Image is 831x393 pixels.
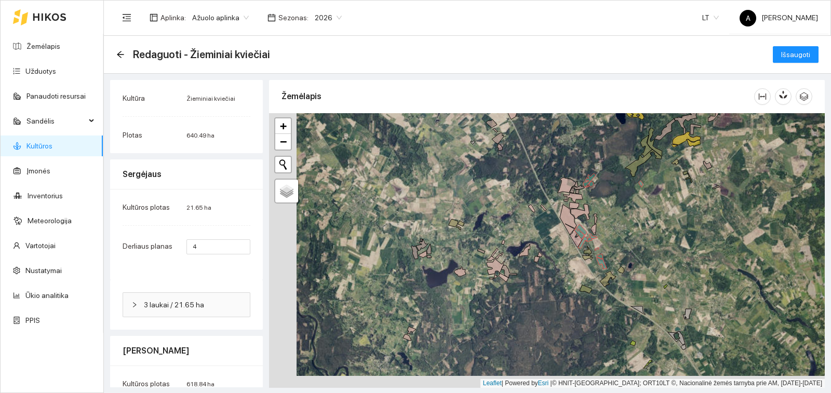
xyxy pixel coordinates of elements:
div: | Powered by © HNIT-[GEOGRAPHIC_DATA]; ORT10LT ©, Nacionalinė žemės tarnyba prie AM, [DATE]-[DATE] [480,379,825,388]
span: A [746,10,750,26]
a: Esri [538,380,549,387]
span: + [280,119,287,132]
div: Žemėlapis [282,82,754,111]
div: Sergėjaus [123,159,250,189]
span: Išsaugoti [781,49,810,60]
span: 3 laukai / 21.65 ha [144,299,242,310]
span: column-width [755,92,770,101]
a: Inventorius [28,192,63,200]
span: Aplinka : [160,12,186,23]
a: Zoom out [275,134,291,150]
span: 640.49 ha [186,132,215,139]
button: column-width [754,88,771,105]
a: Užduotys [25,67,56,75]
a: Žemėlapis [26,42,60,50]
input: Įveskite t/Ha [186,239,250,254]
span: 2026 [315,10,342,25]
span: Žieminiai kviečiai [186,95,235,102]
span: layout [150,13,158,22]
a: Vartotojai [25,241,56,250]
a: Meteorologija [28,216,72,225]
a: Ūkio analitika [25,291,69,300]
a: Įmonės [26,167,50,175]
a: Zoom in [275,118,291,134]
span: LT [702,10,719,25]
span: 618.84 ha [186,381,215,388]
span: Redaguoti - Žieminiai kviečiai [133,46,270,63]
a: PPIS [25,316,40,324]
span: | [551,380,552,387]
a: Layers [275,180,298,202]
span: arrow-left [116,50,125,59]
span: Kultūros plotas [123,203,170,211]
div: 3 laukai / 21.65 ha [123,293,250,317]
a: Leaflet [483,380,502,387]
span: − [280,135,287,148]
a: Nustatymai [25,266,62,275]
span: Sandėlis [26,111,86,131]
button: Išsaugoti [773,46,819,63]
span: Sezonas : [278,12,309,23]
span: right [131,302,138,308]
a: Panaudoti resursai [26,92,86,100]
span: Kultūra [123,94,145,102]
span: Derliaus planas [123,242,172,250]
span: Kultūros plotas [123,380,170,388]
a: Kultūros [26,142,52,150]
span: calendar [267,13,276,22]
span: 21.65 ha [186,204,211,211]
span: [PERSON_NAME] [740,13,818,22]
div: [PERSON_NAME] [123,336,250,365]
span: Ažuolo aplinka [192,10,249,25]
button: Initiate a new search [275,157,291,172]
button: menu-fold [116,7,137,28]
span: Plotas [123,131,142,139]
span: menu-fold [122,13,131,22]
div: Atgal [116,50,125,59]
